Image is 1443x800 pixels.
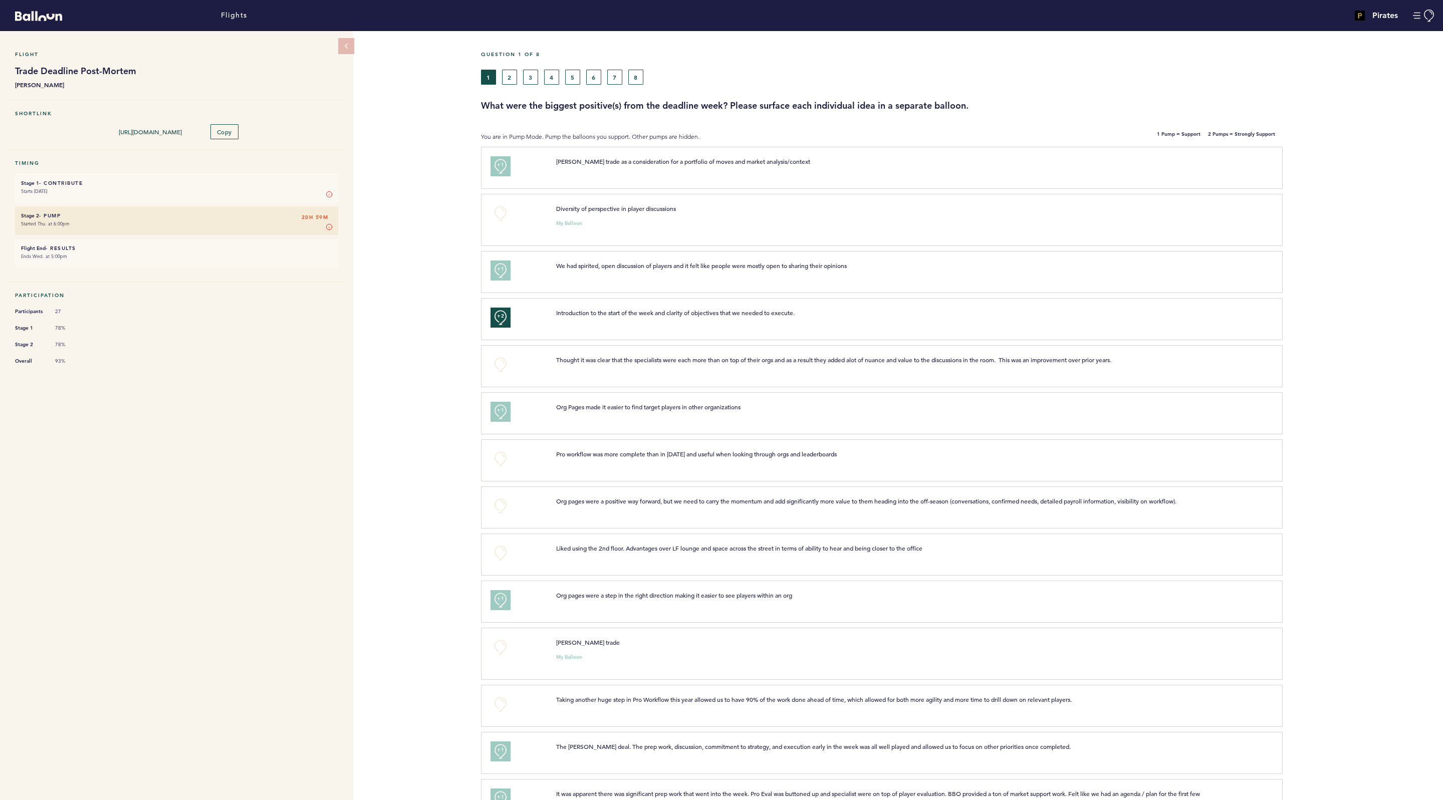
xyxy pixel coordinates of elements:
[502,70,517,85] button: 2
[491,156,511,176] button: +1
[556,638,620,646] span: [PERSON_NAME] trade
[491,260,511,281] button: +1
[21,212,332,219] h6: - Pump
[556,403,741,411] span: Org Pages made it easier to find target players in other organizations
[565,70,580,85] button: 5
[544,70,559,85] button: 4
[21,245,46,251] small: Flight End
[15,110,338,117] h5: Shortlink
[556,309,795,317] span: Introduction to the start of the week and clarity of objectives that we needed to execute.
[217,128,232,136] span: Copy
[497,264,504,274] span: +1
[497,594,504,604] span: +1
[21,212,39,219] small: Stage 2
[497,745,504,755] span: +1
[15,160,338,166] h5: Timing
[497,311,504,321] span: +2
[21,245,332,251] h6: - Results
[21,253,67,259] time: Ends Wed. at 5:00pm
[1208,132,1275,142] b: 2 Pumps = Strongly Support
[491,308,511,328] button: +2
[55,308,85,315] span: 27
[55,341,85,348] span: 78%
[21,220,70,227] time: Started Thu. at 6:00pm
[491,402,511,422] button: +1
[628,70,643,85] button: 8
[491,590,511,610] button: +1
[302,212,329,222] span: 20H 59M
[556,204,676,212] span: Diversity of perspective in player discussions
[556,157,810,165] span: [PERSON_NAME] trade as a consideration for a portfolio of moves and market analysis/context
[556,591,792,599] span: Org pages were a step in the right direction making it easier to see players within an org
[556,221,582,226] small: My Balloon
[210,124,238,139] button: Copy
[1157,132,1200,142] b: 1 Pump = Support
[55,358,85,365] span: 93%
[481,100,1435,112] h3: What were the biggest positive(s) from the deadline week? Please surface each individual idea in ...
[607,70,622,85] button: 7
[497,405,504,415] span: +1
[15,65,338,77] h1: Trade Deadline Post-Mortem
[481,51,1435,58] h5: Question 1 of 8
[556,261,847,270] span: We had spirited, open discussion of players and it felt like people were mostly open to sharing t...
[15,323,45,333] span: Stage 1
[15,80,338,90] b: [PERSON_NAME]
[15,356,45,366] span: Overall
[556,655,582,660] small: My Balloon
[8,10,62,21] a: Balloon
[15,340,45,350] span: Stage 2
[556,544,922,552] span: Liked using the 2nd floor. Advantages over LF lounge and space across the street in terms of abil...
[556,356,1111,364] span: Thought it was clear that the specialists were each more than on top of their orgs and as a resul...
[586,70,601,85] button: 6
[523,70,538,85] button: 3
[21,180,332,186] h6: - Contribute
[21,180,39,186] small: Stage 1
[15,292,338,299] h5: Participation
[556,695,1072,703] span: Taking another huge step in Pro Workflow this year allowed us to have 90% of the work done ahead ...
[556,450,837,458] span: Pro workflow was more complete than in [DATE] and useful when looking through orgs and leaderboards
[55,325,85,332] span: 78%
[491,741,511,761] button: +1
[221,10,248,21] a: Flights
[15,307,45,317] span: Participants
[481,70,496,85] button: 1
[481,132,954,142] p: You are in Pump Mode. Pump the balloons you support. Other pumps are hidden.
[15,11,62,21] svg: Balloon
[21,188,47,194] time: Starts [DATE]
[1413,10,1435,22] button: Manage Account
[15,51,338,58] h5: Flight
[556,497,1176,505] span: Org pages were a positive way forward, but we need to carry the momentum and add significantly mo...
[497,160,504,170] span: +1
[1372,10,1398,22] h4: Pirates
[556,742,1071,750] span: The [PERSON_NAME] deal. The prep work, discussion, commitment to strategy, and execution early in...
